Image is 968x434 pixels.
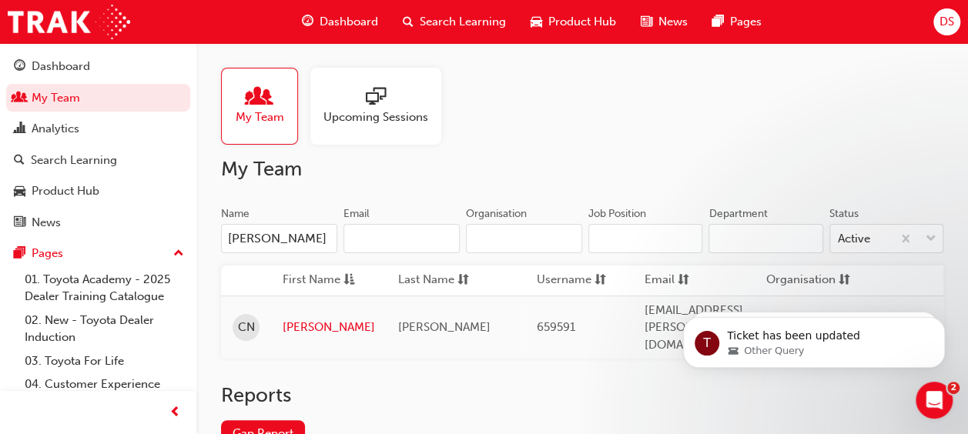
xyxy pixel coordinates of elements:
button: Organisationsorting-icon [766,271,851,290]
a: [PERSON_NAME] [283,319,375,336]
span: DS [940,13,954,31]
span: down-icon [926,229,936,249]
a: Dashboard [6,52,190,81]
img: Trak [8,5,130,39]
span: News [658,13,688,31]
div: Pages [32,245,63,262]
span: [PERSON_NAME] [398,320,491,334]
span: sorting-icon [457,271,469,290]
input: Job Position [588,224,702,253]
span: news-icon [14,216,25,230]
span: chart-icon [14,122,25,136]
div: Active [838,230,870,248]
span: pages-icon [14,247,25,261]
a: 02. New - Toyota Dealer Induction [18,309,190,349]
a: 04. Customer Experience [18,372,190,396]
span: Email [645,271,675,290]
h2: Reports [221,383,943,408]
a: pages-iconPages [700,6,774,38]
span: 659591 [537,320,575,334]
span: prev-icon [169,403,181,422]
span: sorting-icon [595,271,606,290]
input: Organisation [466,224,582,253]
span: guage-icon [302,12,313,32]
span: First Name [283,271,340,290]
span: CN [238,319,255,336]
button: Usernamesorting-icon [537,271,621,290]
a: news-iconNews [628,6,700,38]
span: sorting-icon [678,271,689,290]
input: Department [708,224,822,253]
div: Email [343,206,370,222]
span: Product Hub [548,13,616,31]
a: search-iconSearch Learning [390,6,518,38]
iframe: Intercom notifications message [660,285,968,392]
span: people-icon [14,92,25,105]
button: Last Namesorting-icon [398,271,483,290]
span: Username [537,271,591,290]
iframe: Intercom live chat [916,382,953,419]
a: Search Learning [6,146,190,175]
div: Analytics [32,120,79,138]
span: asc-icon [343,271,355,290]
a: Upcoming Sessions [310,68,454,145]
a: My Team [221,68,310,145]
button: Pages [6,239,190,268]
div: Product Hub [32,182,99,200]
span: 2 [947,382,960,394]
span: pages-icon [712,12,724,32]
span: car-icon [14,185,25,199]
button: DS [933,8,960,35]
div: Dashboard [32,58,90,75]
span: Upcoming Sessions [323,108,428,126]
a: My Team [6,84,190,112]
a: guage-iconDashboard [290,6,390,38]
a: 03. Toyota For Life [18,349,190,373]
a: 01. Toyota Academy - 2025 Dealer Training Catalogue [18,268,190,309]
a: car-iconProduct Hub [518,6,628,38]
span: search-icon [403,12,414,32]
span: up-icon [173,244,184,264]
input: Email [343,224,460,253]
span: people-icon [250,87,270,108]
button: Emailsorting-icon [645,271,729,290]
button: First Nameasc-icon [283,271,367,290]
div: Status [829,206,859,222]
span: Search Learning [420,13,506,31]
input: Name [221,224,337,253]
a: Product Hub [6,177,190,205]
div: News [32,214,61,232]
span: Organisation [766,271,836,290]
span: Last Name [398,271,454,290]
span: news-icon [641,12,652,32]
span: guage-icon [14,60,25,74]
div: Department [708,206,767,222]
span: search-icon [14,154,25,168]
span: sessionType_ONLINE_URL-icon [366,87,386,108]
span: Pages [730,13,762,31]
span: My Team [236,108,284,126]
span: car-icon [531,12,542,32]
a: Analytics [6,115,190,143]
h2: My Team [221,157,943,182]
div: Organisation [466,206,527,222]
a: News [6,209,190,237]
span: [EMAIL_ADDRESS][PERSON_NAME][DOMAIN_NAME] [645,303,743,352]
div: Search Learning [31,152,117,169]
div: Name [221,206,250,222]
span: sorting-icon [839,271,850,290]
span: Dashboard [320,13,378,31]
button: DashboardMy TeamAnalyticsSearch LearningProduct HubNews [6,49,190,239]
div: Job Position [588,206,646,222]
